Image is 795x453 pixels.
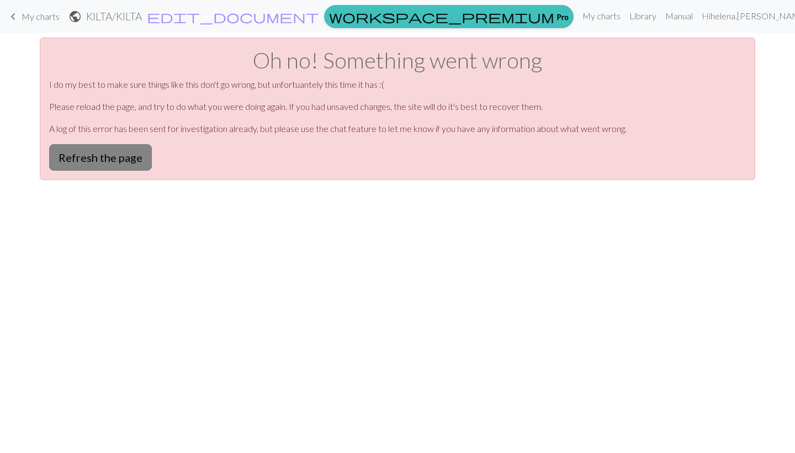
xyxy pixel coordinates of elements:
[7,9,20,24] span: keyboard_arrow_left
[49,78,746,91] p: I do my best to make sure things like this don't go wrong, but unfortuantely this time it has :(
[147,9,319,24] span: edit_document
[7,7,60,26] a: My charts
[49,144,152,171] button: Refresh the page
[86,10,142,23] h2: KILTA / KILTA
[49,47,746,73] h1: Oh no! Something went wrong
[329,9,554,24] span: workspace_premium
[49,100,746,113] p: Please reload the page, and try to do what you were doing again. If you had unsaved changes, the ...
[324,5,574,28] a: Pro
[625,5,661,27] a: Library
[578,5,625,27] a: My charts
[68,9,82,24] span: public
[49,122,746,135] p: A log of this error has been sent for investigation already, but please use the chat feature to l...
[661,5,697,27] a: Manual
[22,11,60,22] span: My charts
